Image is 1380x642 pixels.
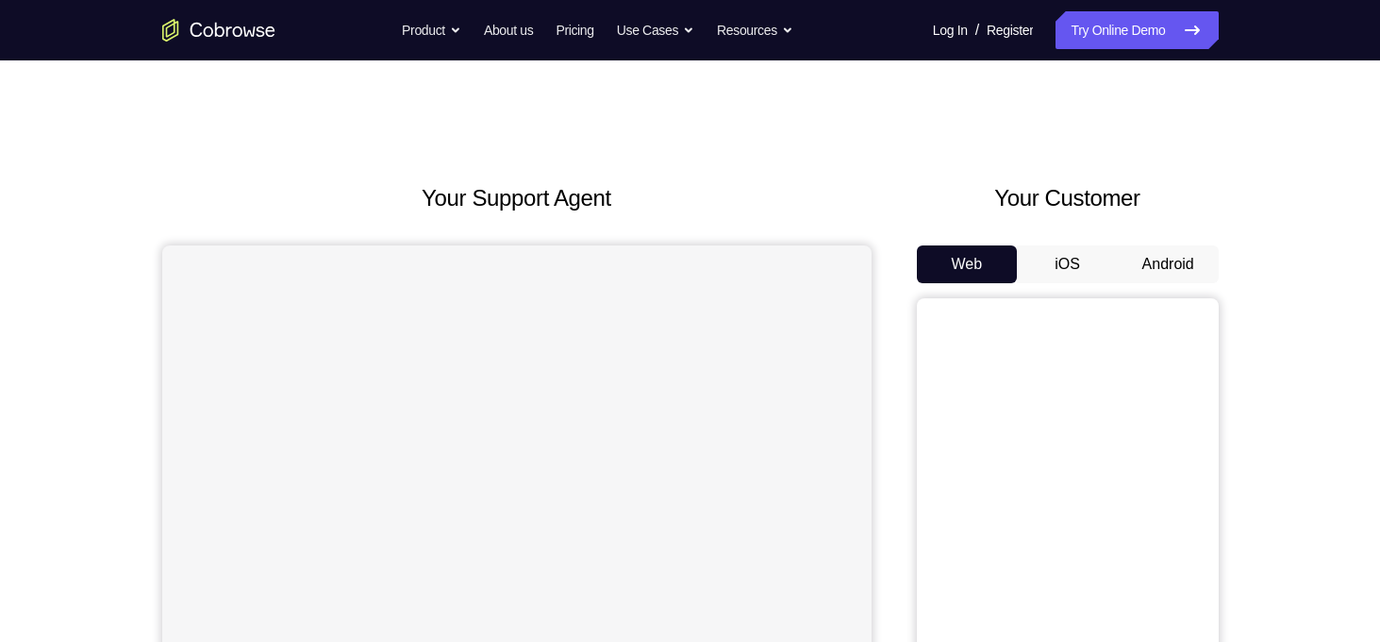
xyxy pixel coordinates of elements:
[917,181,1219,215] h2: Your Customer
[162,181,872,215] h2: Your Support Agent
[975,19,979,42] span: /
[402,11,461,49] button: Product
[484,11,533,49] a: About us
[987,11,1033,49] a: Register
[717,11,793,49] button: Resources
[617,11,694,49] button: Use Cases
[556,11,593,49] a: Pricing
[1056,11,1218,49] a: Try Online Demo
[917,245,1018,283] button: Web
[933,11,968,49] a: Log In
[1118,245,1219,283] button: Android
[1017,245,1118,283] button: iOS
[162,19,275,42] a: Go to the home page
